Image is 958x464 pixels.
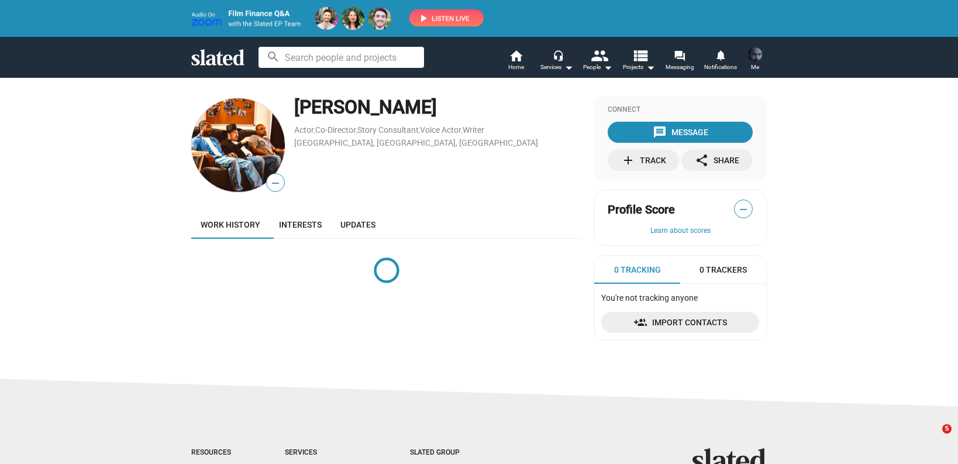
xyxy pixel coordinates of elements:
[608,202,675,218] span: Profile Score
[695,153,709,167] mat-icon: share
[294,95,582,120] div: [PERSON_NAME]
[666,60,694,74] span: Messaging
[700,49,741,74] a: Notifications
[191,7,484,30] img: promo-live-zoom-ep-team4.png
[561,60,576,74] mat-icon: arrow_drop_down
[608,150,679,171] button: Track
[748,47,762,61] img: Sam Suresh
[419,128,420,134] span: ,
[695,150,739,171] div: Share
[632,47,649,64] mat-icon: view_list
[270,211,331,239] a: Interests
[621,150,666,171] div: Track
[918,424,946,452] iframe: Intercom live chat
[191,448,238,458] div: Resources
[267,176,284,191] span: —
[751,60,759,74] span: Me
[294,138,538,147] a: [GEOGRAPHIC_DATA], [GEOGRAPHIC_DATA], [GEOGRAPHIC_DATA]
[704,60,737,74] span: Notifications
[420,125,461,135] a: Voice Actor
[461,128,463,134] span: ,
[357,125,419,135] a: Story Consultant
[191,211,270,239] a: Work history
[508,60,524,74] span: Home
[614,264,661,276] span: 0 Tracking
[608,105,753,115] div: Connect
[653,122,708,143] div: Message
[601,312,759,333] a: Import Contacts
[681,150,753,171] button: Share
[699,264,747,276] span: 0 Trackers
[643,60,657,74] mat-icon: arrow_drop_down
[191,98,285,192] img: Gerald Waters
[201,220,260,229] span: Work history
[536,49,577,74] button: Services
[735,202,752,217] span: —
[315,125,356,135] a: Co-Director
[715,50,726,61] mat-icon: notifications
[591,47,608,64] mat-icon: people
[495,49,536,74] a: Home
[942,424,952,434] span: 5
[618,49,659,74] button: Projects
[608,122,753,143] button: Message
[463,125,484,135] a: Writer
[509,49,523,63] mat-icon: home
[331,211,385,239] a: Updates
[340,220,375,229] span: Updates
[659,49,700,74] a: Messaging
[741,45,769,75] button: Sam SureshMe
[653,125,667,139] mat-icon: message
[259,47,424,68] input: Search people and projects
[410,448,490,458] div: Slated Group
[577,49,618,74] button: People
[611,312,750,333] span: Import Contacts
[583,60,612,74] div: People
[540,60,573,74] div: Services
[621,153,635,167] mat-icon: add
[285,448,363,458] div: Services
[294,125,314,135] a: Actor
[279,220,322,229] span: Interests
[608,226,753,236] button: Learn about scores
[623,60,655,74] span: Projects
[601,293,698,303] span: You're not tracking anyone
[314,128,315,134] span: ,
[601,60,615,74] mat-icon: arrow_drop_down
[356,128,357,134] span: ,
[553,50,563,60] mat-icon: headset_mic
[674,50,685,61] mat-icon: forum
